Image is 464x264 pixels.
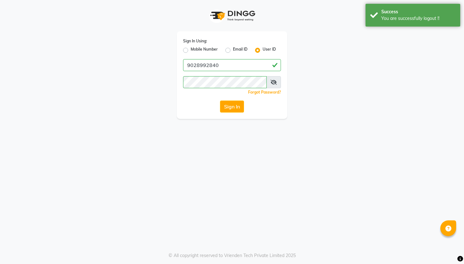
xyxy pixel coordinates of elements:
[183,38,207,44] label: Sign In Using:
[191,46,218,54] label: Mobile Number
[207,6,257,25] img: logo1.svg
[183,76,267,88] input: Username
[381,9,455,15] div: Success
[381,15,455,22] div: You are successfully logout !!
[233,46,247,54] label: Email ID
[183,59,281,71] input: Username
[220,101,244,113] button: Sign In
[248,90,281,95] a: Forgot Password?
[263,46,276,54] label: User ID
